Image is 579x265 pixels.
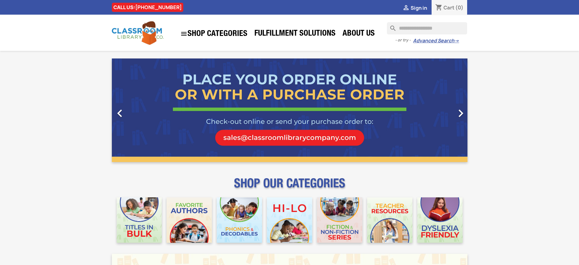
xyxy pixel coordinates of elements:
a: [PHONE_NUMBER] [135,4,182,11]
img: CLC_Phonics_And_Decodables_Mobile.jpg [217,197,262,243]
ul: Carousel container [112,58,467,162]
p: SHOP OUR CATEGORIES [112,182,467,193]
i:  [112,106,127,121]
i:  [402,5,410,12]
span: (0) [455,4,464,11]
a: Previous [112,58,165,162]
a: Fulfillment Solutions [251,28,339,40]
i: shopping_cart [435,4,443,12]
a: Advanced Search→ [413,38,459,44]
img: CLC_Teacher_Resources_Mobile.jpg [367,197,412,243]
a: SHOP CATEGORIES [177,27,250,41]
i:  [180,30,188,37]
a:  Sign in [402,5,427,11]
img: CLC_Bulk_Mobile.jpg [117,197,162,243]
img: CLC_Dyslexia_Mobile.jpg [417,197,463,243]
img: CLC_Favorite_Authors_Mobile.jpg [167,197,212,243]
img: CLC_Fiction_Nonfiction_Mobile.jpg [317,197,362,243]
img: CLC_HiLo_Mobile.jpg [267,197,312,243]
span: Cart [443,4,454,11]
a: About Us [339,28,378,40]
span: - or try - [395,37,413,43]
span: → [454,38,459,44]
input: Search [387,22,467,34]
div: CALL US: [112,3,183,12]
a: Next [414,58,467,162]
img: Classroom Library Company [112,21,164,45]
i:  [453,106,468,121]
span: Sign in [411,5,427,11]
i: search [387,22,394,30]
